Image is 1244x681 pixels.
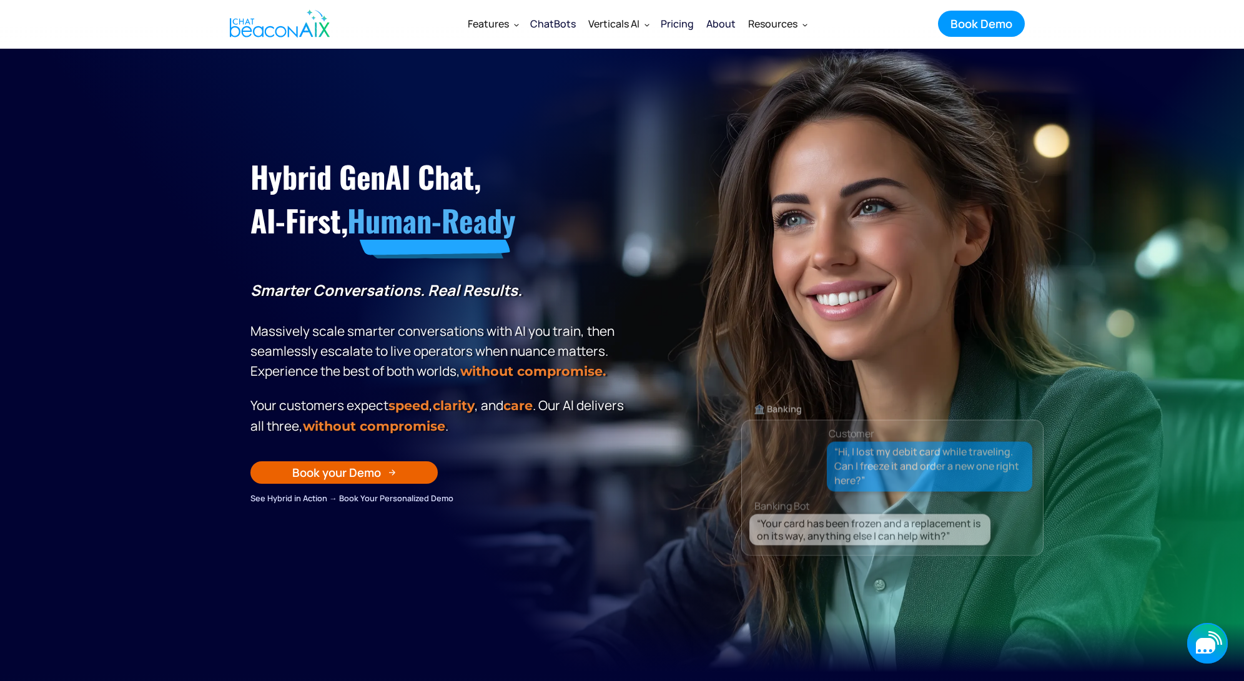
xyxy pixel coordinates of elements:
[250,280,522,300] strong: Smarter Conversations. Real Results.
[388,469,396,476] img: Arrow
[654,7,700,40] a: Pricing
[950,16,1012,32] div: Book Demo
[742,9,812,39] div: Resources
[530,15,576,32] div: ChatBots
[462,9,524,39] div: Features
[433,398,475,413] span: clarity
[829,424,874,442] div: Customer
[938,11,1025,37] a: Book Demo
[582,9,654,39] div: Verticals AI
[706,15,736,32] div: About
[644,22,649,27] img: Dropdown
[802,22,807,27] img: Dropdown
[250,491,628,505] div: See Hybrid in Action → Book Your Personalized Demo
[588,15,639,32] div: Verticals AI
[460,363,606,379] strong: without compromise.
[219,2,337,46] a: home
[347,198,515,242] span: Human-Ready
[661,15,694,32] div: Pricing
[524,7,582,40] a: ChatBots
[468,15,509,32] div: Features
[754,497,1055,514] div: Banking Bot
[250,461,438,484] a: Book your Demo
[503,398,533,413] span: care
[757,517,987,542] div: “Your card has been frozen and a replacement is on its way, anything else I can help with?”
[742,400,1043,418] div: 🏦 Banking
[303,418,445,434] span: without compromise
[748,15,797,32] div: Resources
[292,464,381,481] div: Book your Demo
[514,22,519,27] img: Dropdown
[250,155,628,243] h1: Hybrid GenAI Chat, AI-First,
[388,398,429,413] strong: speed
[250,395,628,436] p: Your customers expect , , and . Our Al delivers all three, .
[250,280,628,381] p: Massively scale smarter conversations with AI you train, then seamlessly escalate to live operato...
[834,444,1025,488] div: “Hi, I lost my debit card while traveling. Can I freeze it and order a new one right here?”
[700,7,742,40] a: About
